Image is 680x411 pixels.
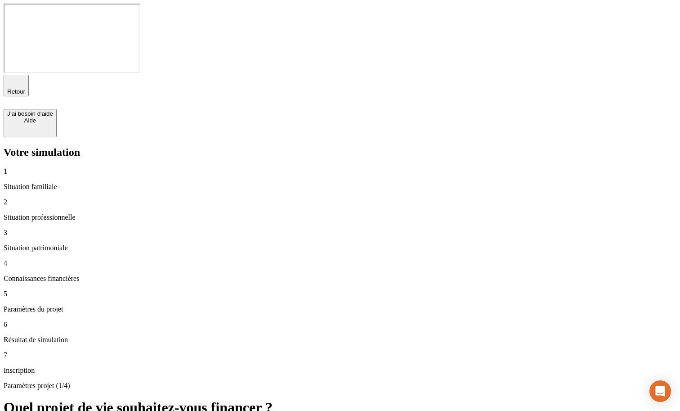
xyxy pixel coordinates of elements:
[4,305,676,313] p: Paramètres du projet
[4,75,29,96] button: Retour
[649,380,671,402] div: Open Intercom Messenger
[7,117,53,124] div: Aide
[4,244,676,252] p: Situation patrimoniale
[4,183,676,191] p: Situation familiale
[7,110,53,117] div: J’ai besoin d'aide
[4,336,676,344] p: Résultat de simulation
[4,366,676,375] p: Inscription
[4,213,676,221] p: Situation professionnelle
[4,275,676,283] p: Connaissances financières
[4,229,676,237] p: 3
[4,290,676,298] p: 5
[4,351,676,359] p: 7
[4,109,57,137] button: J’ai besoin d'aideAide
[4,321,676,329] p: 6
[4,259,676,267] p: 4
[4,167,676,176] p: 1
[4,146,676,158] h2: Votre simulation
[4,382,676,390] p: Paramètres projet (1/4)
[4,198,676,206] p: 2
[7,88,25,95] span: Retour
